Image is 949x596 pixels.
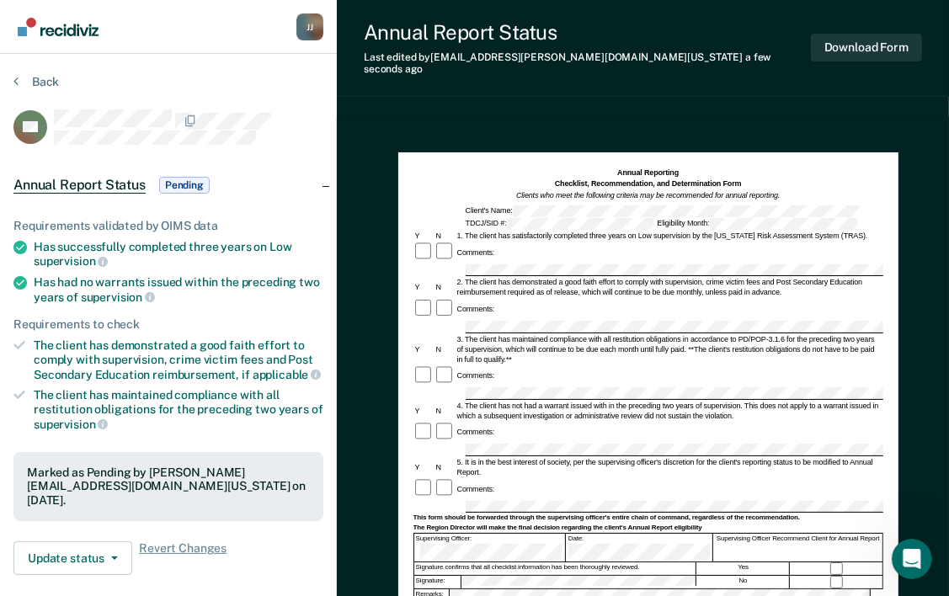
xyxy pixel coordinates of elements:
[27,466,310,508] div: Marked as Pending by [PERSON_NAME][EMAIL_ADDRESS][DOMAIN_NAME][US_STATE] on [DATE].
[18,18,99,36] img: Recidiviz
[414,576,462,588] div: Signature:
[13,219,323,233] div: Requirements validated by OIMS data
[13,317,323,332] div: Requirements to check
[34,240,323,269] div: Has successfully completed three years on Low
[456,457,883,477] div: 5. It is in the best interest of society, per the supervising officer's discretion for the client...
[456,484,497,494] div: Comments:
[456,247,497,258] div: Comments:
[296,13,323,40] div: J J
[34,254,108,268] span: supervision
[139,541,227,575] span: Revert Changes
[697,562,790,575] div: Yes
[13,541,132,575] button: Update status
[34,338,323,381] div: The client has demonstrated a good faith effort to comply with supervision, crime victim fees and...
[413,231,435,241] div: Y
[364,20,811,45] div: Annual Report Status
[13,177,146,194] span: Annual Report Status
[516,191,780,200] em: Clients who meet the following criteria may be recommended for annual reporting.
[13,74,59,89] button: Back
[456,427,497,437] div: Comments:
[811,34,922,61] button: Download Form
[413,524,883,532] div: The Region Director will make the final decision regarding the client's Annual Report eligibility
[253,368,321,381] span: applicable
[555,179,742,188] strong: Checklist, Recommendation, and Determination Form
[414,562,697,575] div: Signature confirms that all checklist information has been thoroughly reviewed.
[364,51,771,75] span: a few seconds ago
[413,282,435,292] div: Y
[456,231,883,241] div: 1. The client has satisfactorily completed three years on Low supervision by the [US_STATE] Risk ...
[435,344,456,354] div: N
[435,406,456,416] div: N
[617,168,679,177] strong: Annual Reporting
[435,282,456,292] div: N
[464,205,861,217] div: Client's Name:
[456,277,883,297] div: 2. The client has demonstrated a good faith effort to comply with supervision, crime victim fees ...
[456,370,497,380] div: Comments:
[413,344,435,354] div: Y
[159,177,210,194] span: Pending
[892,539,932,579] iframe: Intercom live chat
[413,406,435,416] div: Y
[34,275,323,304] div: Has had no warrants issued within the preceding two years of
[364,51,811,76] div: Last edited by [EMAIL_ADDRESS][PERSON_NAME][DOMAIN_NAME][US_STATE]
[435,462,456,472] div: N
[456,334,883,365] div: 3. The client has maintained compliance with all restitution obligations in accordance to PD/POP-...
[296,13,323,40] button: Profile dropdown button
[567,534,713,561] div: Date:
[81,290,155,304] span: supervision
[697,576,790,588] div: No
[464,218,656,230] div: TDCJ/SID #:
[456,304,497,314] div: Comments:
[655,218,858,230] div: Eligibility Month:
[456,401,883,421] div: 4. The client has not had a warrant issued with in the preceding two years of supervision. This d...
[413,514,883,522] div: This form should be forwarded through the supervising officer's entire chain of command, regardle...
[34,418,108,431] span: supervision
[435,231,456,241] div: N
[414,534,566,561] div: Supervising Officer:
[413,462,435,472] div: Y
[34,388,323,431] div: The client has maintained compliance with all restitution obligations for the preceding two years of
[714,534,883,561] div: Supervising Officer Recommend Client for Annual Report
